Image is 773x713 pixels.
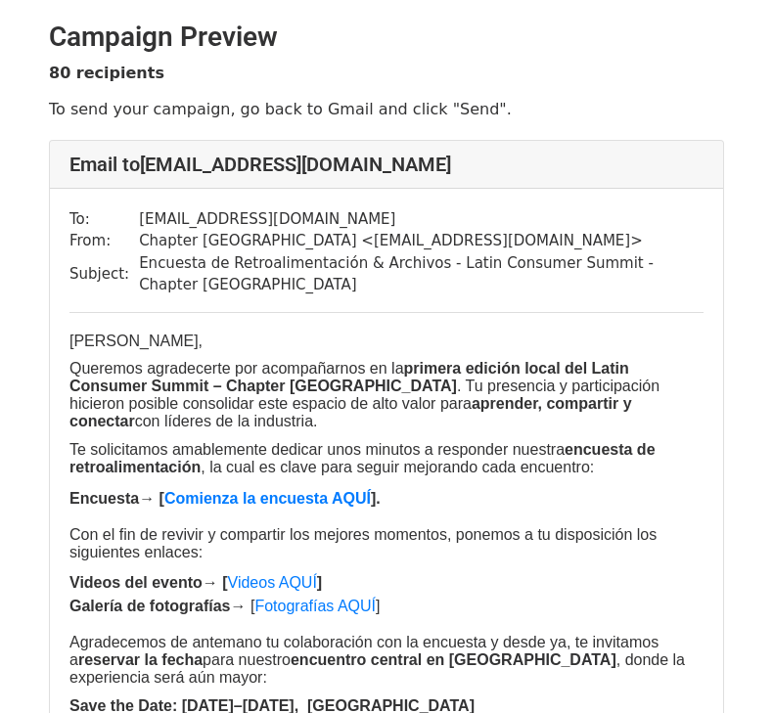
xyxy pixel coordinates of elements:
[231,598,381,614] span: → [ ]
[69,574,203,591] b: Videos del evento
[69,333,203,349] span: [PERSON_NAME],
[228,574,317,591] a: Videos AQUÍ
[164,490,371,507] a: Comienza la encuesta AQUÍ
[69,634,685,686] span: Agradecemos de antemano tu colaboración con la encuesta y desde ya, te invitamos a para nuestro ,...
[69,360,629,394] b: primera edición local del Latin Consumer Summit – Chapter [GEOGRAPHIC_DATA]
[139,490,381,507] span: → [ ].
[69,252,139,296] td: Subject:
[69,230,139,252] td: From:
[69,526,657,560] span: Con el fin de revivir y compartir los mejores momentos, ponemos a tu disposición los siguientes e...
[69,441,656,475] b: encuesta de retroalimentación
[49,21,724,54] h2: Campaign Preview
[317,574,322,591] b: ]
[139,230,704,252] td: Chapter [GEOGRAPHIC_DATA] < [EMAIL_ADDRESS][DOMAIN_NAME] >
[69,208,139,231] td: To:
[69,441,656,475] span: Te solicitamos amablemente dedicar unos minutos a responder nuestra , la cual es clave para segui...
[78,651,203,668] b: reservar la fecha
[675,619,773,713] div: Widget de chat
[69,490,139,507] b: Encuesta
[69,360,659,429] span: Queremos agradecerte por acompañarnos en la . Tu presencia y participación hicieron posible conso...
[139,208,704,231] td: [EMAIL_ADDRESS][DOMAIN_NAME]
[69,598,231,614] b: Galería de fotografías
[69,395,632,429] b: aprender, compartir y conectar
[49,99,724,119] p: To send your campaign, go back to Gmail and click "Send".
[203,574,228,591] b: → [
[139,252,704,296] td: Encuesta de Retroalimentación & Archivos - Latin Consumer Summit - Chapter [GEOGRAPHIC_DATA]
[254,598,376,614] a: Fotografías AQUÍ
[675,619,773,713] iframe: Chat Widget
[291,651,616,668] b: encuentro central en [GEOGRAPHIC_DATA]
[49,64,164,82] strong: 80 recipients
[69,153,704,176] h4: Email to [EMAIL_ADDRESS][DOMAIN_NAME]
